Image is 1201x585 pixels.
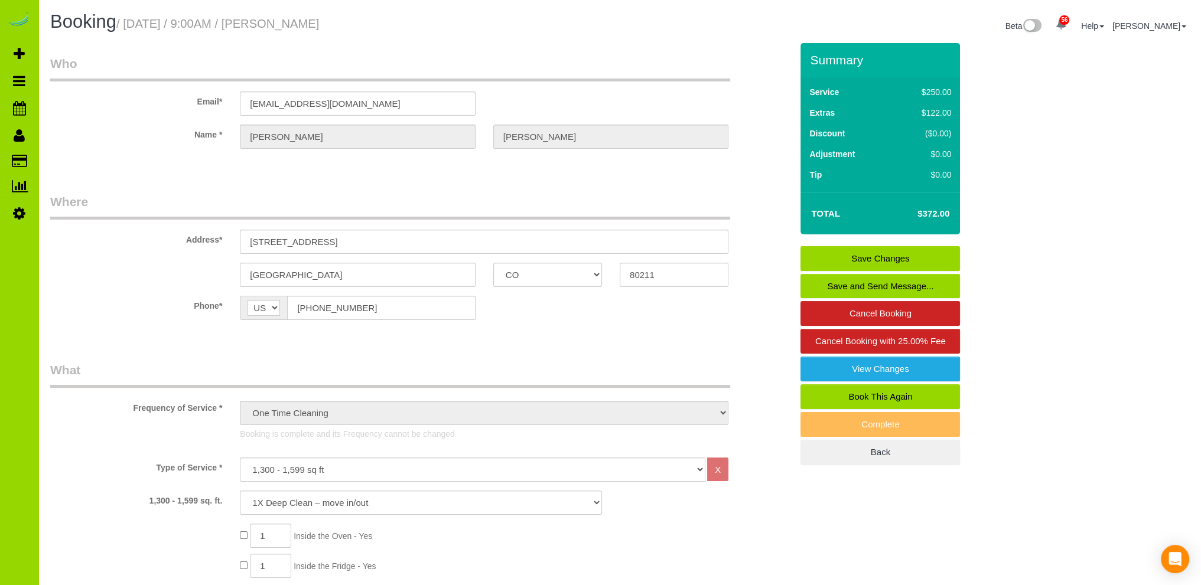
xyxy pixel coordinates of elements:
label: Name * [41,125,231,140]
label: Discount [809,128,845,139]
h4: $372.00 [882,209,949,219]
div: $0.00 [897,169,952,181]
legend: Where [50,193,730,220]
div: $250.00 [897,86,952,98]
label: Extras [809,107,835,119]
a: Cancel Booking with 25.00% Fee [800,329,960,354]
label: Tip [809,169,822,181]
span: 56 [1059,15,1069,25]
div: Open Intercom Messenger [1161,545,1189,573]
label: Type of Service * [41,457,231,473]
a: View Changes [800,357,960,381]
a: Book This Again [800,384,960,409]
a: Back [800,440,960,465]
a: Beta [1005,21,1042,31]
legend: What [50,361,730,388]
label: 1,300 - 1,599 sq. ft. [41,491,231,506]
strong: Total [811,208,840,218]
label: Address* [41,230,231,246]
small: / [DATE] / 9:00AM / [PERSON_NAME] [116,17,319,30]
legend: Who [50,55,730,81]
input: Phone* [287,296,475,320]
input: City* [240,263,475,287]
span: Inside the Fridge - Yes [294,561,376,571]
div: $0.00 [897,148,952,160]
input: Email* [240,91,475,116]
div: $122.00 [897,107,952,119]
input: Zip Code* [620,263,728,287]
span: Cancel Booking with 25.00% Fee [815,336,946,346]
a: [PERSON_NAME] [1112,21,1186,31]
label: Phone* [41,296,231,312]
label: Adjustment [809,148,855,160]
a: Save and Send Message... [800,274,960,299]
a: Cancel Booking [800,301,960,326]
label: Frequency of Service * [41,398,231,414]
input: First Name* [240,125,475,149]
div: ($0.00) [897,128,952,139]
a: Help [1081,21,1104,31]
span: Booking [50,11,116,32]
label: Service [809,86,839,98]
label: Email* [41,91,231,107]
span: Inside the Oven - Yes [294,531,372,541]
img: New interface [1022,19,1041,34]
p: Booking is complete and its Frequency cannot be changed [240,428,728,440]
h3: Summary [810,53,954,67]
a: Save Changes [800,246,960,271]
input: Last Name* [493,125,728,149]
a: 56 [1050,12,1073,38]
img: Automaid Logo [7,12,31,28]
